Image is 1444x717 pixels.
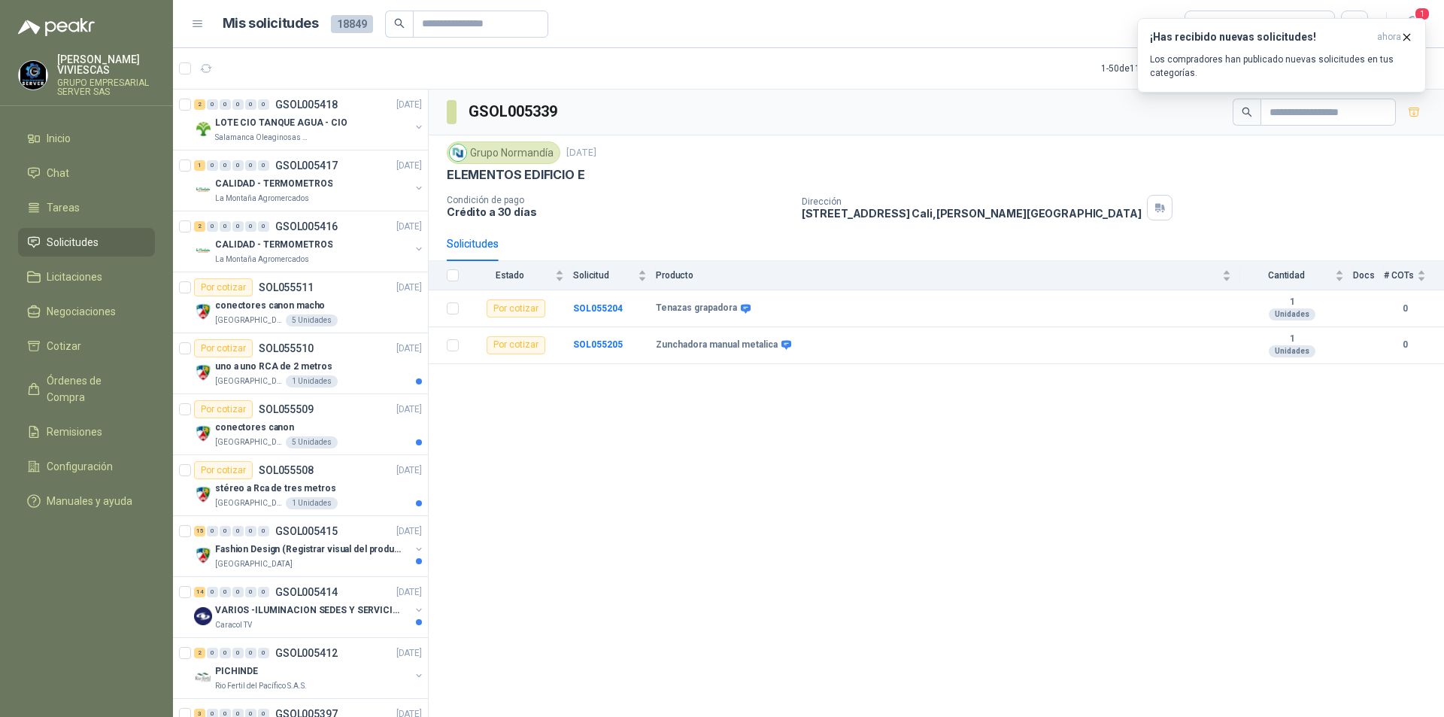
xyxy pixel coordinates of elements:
div: 0 [232,648,244,658]
div: 2 [194,221,205,232]
th: Producto [656,261,1240,290]
h3: ¡Has recibido nuevas solicitudes! [1150,31,1371,44]
a: 2 0 0 0 0 0 GSOL005412[DATE] Company LogoPICHINDERio Fertil del Pacífico S.A.S. [194,644,425,692]
p: SOL055508 [259,465,314,475]
a: Remisiones [18,418,155,446]
span: 18849 [331,15,373,33]
p: Crédito a 30 días [447,205,790,218]
span: Cantidad [1240,270,1332,281]
div: 0 [245,526,256,536]
p: conectores canon [215,421,294,435]
p: La Montaña Agromercados [215,193,309,205]
p: CALIDAD - TERMOMETROS [215,238,332,252]
p: [GEOGRAPHIC_DATA] [215,375,283,387]
span: 1 [1414,7,1430,21]
span: Tareas [47,199,80,216]
div: 0 [220,160,231,171]
a: 15 0 0 0 0 0 GSOL005415[DATE] Company LogoFashion Design (Registrar visual del producto)[GEOGRAPH... [194,522,425,570]
span: Remisiones [47,424,102,440]
button: ¡Has recibido nuevas solicitudes!ahora Los compradores han publicado nuevas solicitudes en tus ca... [1137,18,1426,93]
a: Cotizar [18,332,155,360]
img: Company Logo [194,668,212,686]
p: ELEMENTOS EDIFICIO E [447,167,584,183]
div: Por cotizar [487,299,545,317]
img: Company Logo [194,181,212,199]
div: 1 [194,160,205,171]
span: Cotizar [47,338,81,354]
p: SOL055509 [259,404,314,415]
p: GSOL005414 [275,587,338,597]
p: La Montaña Agromercados [215,254,309,266]
th: Solicitud [573,261,656,290]
b: Tenazas grapadora [656,302,737,314]
p: Los compradores han publicado nuevas solicitudes en tus categorías. [1150,53,1413,80]
a: Configuración [18,452,155,481]
span: Estado [468,270,552,281]
span: Solicitudes [47,234,99,251]
div: 0 [258,99,269,110]
div: 0 [220,221,231,232]
span: Inicio [47,130,71,147]
img: Company Logo [19,61,47,90]
a: Por cotizarSOL055511[DATE] Company Logoconectores canon macho[GEOGRAPHIC_DATA]5 Unidades [173,272,428,333]
span: search [1242,107,1252,117]
p: [GEOGRAPHIC_DATA] [215,436,283,448]
p: Fashion Design (Registrar visual del producto) [215,542,402,557]
div: 0 [207,526,218,536]
div: 2 [194,99,205,110]
p: [DATE] [396,585,422,600]
span: Licitaciones [47,269,102,285]
span: search [394,18,405,29]
a: Negociaciones [18,297,155,326]
span: Solicitud [573,270,635,281]
div: 0 [207,160,218,171]
div: 0 [232,160,244,171]
div: 0 [220,99,231,110]
a: 1 0 0 0 0 0 GSOL005417[DATE] Company LogoCALIDAD - TERMOMETROSLa Montaña Agromercados [194,156,425,205]
b: Zunchadora manual metalica [656,339,778,351]
p: GSOL005412 [275,648,338,658]
img: Company Logo [194,546,212,564]
p: SOL055511 [259,282,314,293]
th: # COTs [1384,261,1444,290]
img: Logo peakr [18,18,95,36]
div: 0 [207,221,218,232]
p: GRUPO EMPRESARIAL SERVER SAS [57,78,155,96]
a: SOL055205 [573,339,623,350]
div: Por cotizar [194,400,253,418]
div: Por cotizar [194,461,253,479]
img: Company Logo [194,485,212,503]
p: GSOL005418 [275,99,338,110]
p: [GEOGRAPHIC_DATA] [215,558,293,570]
p: uno a uno RCA de 2 metros [215,360,332,374]
div: 0 [232,587,244,597]
p: Salamanca Oleaginosas SAS [215,132,310,144]
p: [DATE] [396,524,422,539]
span: Chat [47,165,69,181]
p: [DATE] [396,281,422,295]
div: 0 [207,587,218,597]
div: Unidades [1269,345,1315,357]
p: stéreo a Rca de tres metros [215,482,336,496]
div: 5 Unidades [286,314,338,327]
p: [STREET_ADDRESS] Cali , [PERSON_NAME][GEOGRAPHIC_DATA] [802,207,1142,220]
div: 15 [194,526,205,536]
b: 0 [1384,302,1426,316]
div: Por cotizar [194,278,253,296]
p: Rio Fertil del Pacífico S.A.S. [215,680,307,692]
div: 0 [232,526,244,536]
div: 0 [258,587,269,597]
b: 1 [1240,333,1344,345]
a: Inicio [18,124,155,153]
p: SOL055510 [259,343,314,354]
img: Company Logo [194,363,212,381]
th: Cantidad [1240,261,1353,290]
a: Chat [18,159,155,187]
div: 2 [194,648,205,658]
div: Por cotizar [487,336,545,354]
p: [DATE] [396,98,422,112]
a: Órdenes de Compra [18,366,155,412]
a: SOL055204 [573,303,623,314]
div: 0 [258,221,269,232]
